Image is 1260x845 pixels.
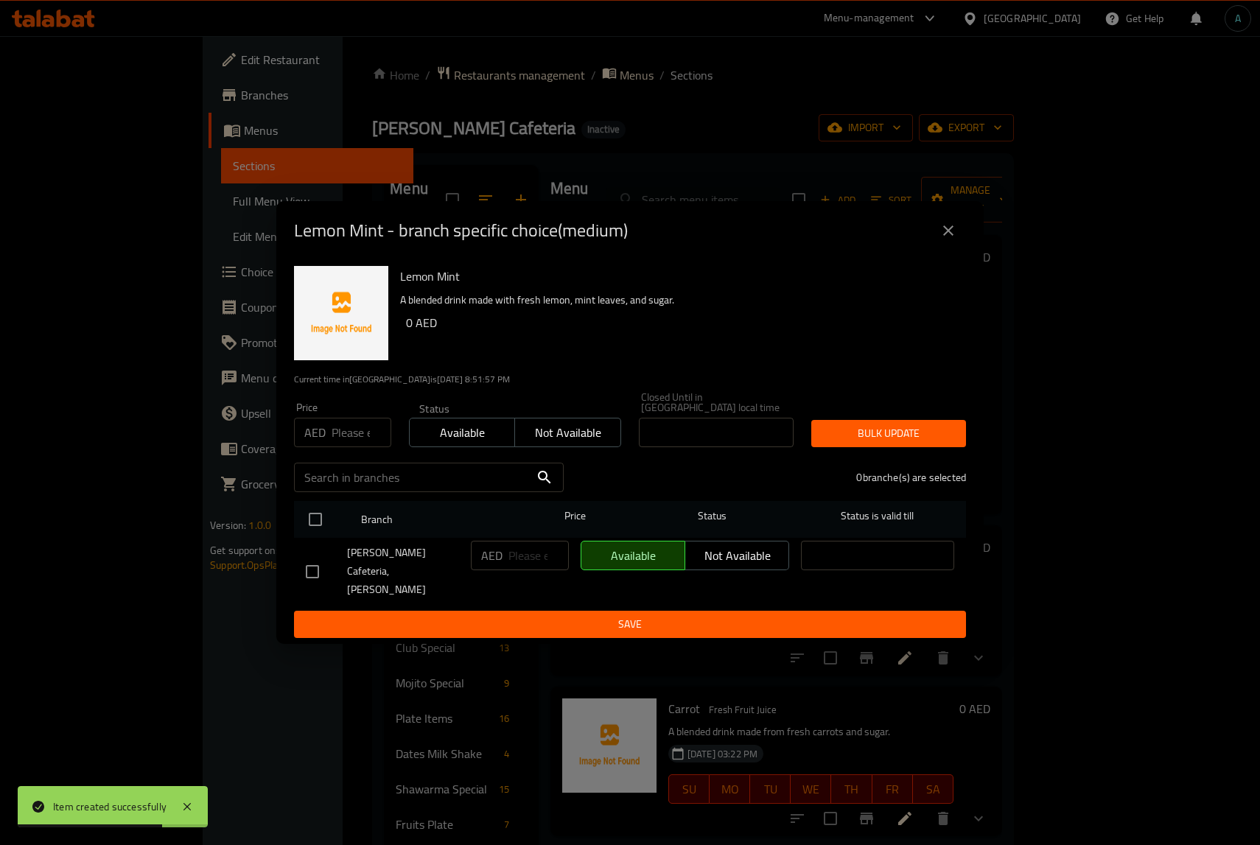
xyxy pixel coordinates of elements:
[294,266,388,360] img: Lemon Mint
[931,213,966,248] button: close
[361,511,514,529] span: Branch
[526,507,624,525] span: Price
[304,424,326,441] p: AED
[294,219,628,242] h2: Lemon Mint - branch specific choice(medium)
[636,507,789,525] span: Status
[294,373,966,386] p: Current time in [GEOGRAPHIC_DATA] is [DATE] 8:51:57 PM
[481,547,503,564] p: AED
[53,799,167,815] div: Item created successfully
[416,422,509,443] span: Available
[306,615,954,634] span: Save
[294,463,530,492] input: Search in branches
[823,424,954,443] span: Bulk update
[400,291,954,309] p: A blended drink made with fresh lemon, mint leaves, and sugar.
[856,470,966,485] p: 0 branche(s) are selected
[332,418,391,447] input: Please enter price
[811,420,966,447] button: Bulk update
[514,418,620,447] button: Not available
[347,544,459,599] span: [PERSON_NAME] Cafeteria, [PERSON_NAME]
[409,418,515,447] button: Available
[801,507,954,525] span: Status is valid till
[508,541,569,570] input: Please enter price
[294,611,966,638] button: Save
[406,312,954,333] h6: 0 AED
[521,422,615,443] span: Not available
[400,266,954,287] h6: Lemon Mint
